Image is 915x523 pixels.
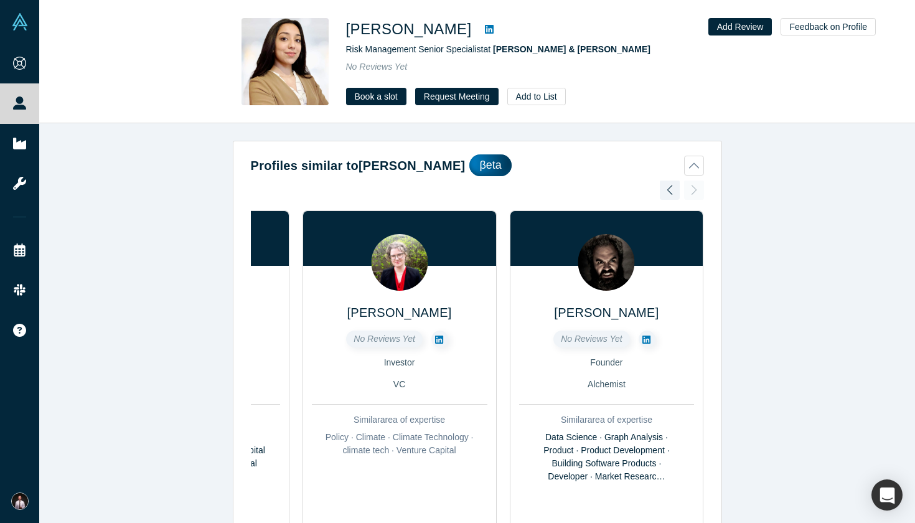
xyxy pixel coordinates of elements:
img: Alchemist Vault Logo [11,13,29,31]
span: Risk Management Senior Specialist at [346,44,650,54]
a: [PERSON_NAME] [347,306,451,319]
div: Data Science · Graph Analysis · Product · Product Development · Building Software Products · Deve... [519,431,695,483]
div: VC [312,378,487,391]
span: No Reviews Yet [354,334,415,344]
button: Profiles similar to[PERSON_NAME]βeta [251,154,704,176]
a: [PERSON_NAME] & [PERSON_NAME] [493,44,650,54]
span: Founder [590,357,622,367]
span: No Reviews Yet [346,62,408,72]
img: Elzan Godlewski's Profile Image [371,234,428,291]
span: No Reviews Yet [561,334,622,344]
button: Add Review [708,18,772,35]
div: βeta [469,154,511,176]
a: Book a slot [346,88,406,105]
img: Sabina Dissanayake's Profile Image [242,18,329,105]
div: Similar area of expertise [312,413,487,426]
img: Russell Jurney's Profile Image [578,234,635,291]
button: Request Meeting [415,88,499,105]
div: Similar area of expertise [519,413,695,426]
h2: Profiles similar to [PERSON_NAME] [251,156,466,175]
img: Denis Vurdov's Account [11,492,29,510]
span: Policy · Climate · Climate Technology · climate tech · Venture Capital [326,432,474,455]
button: Add to List [507,88,566,105]
span: Investor [384,357,415,367]
div: Alchemist [519,378,695,391]
button: Feedback on Profile [781,18,876,35]
a: [PERSON_NAME] [554,306,659,319]
h1: [PERSON_NAME] [346,18,472,40]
